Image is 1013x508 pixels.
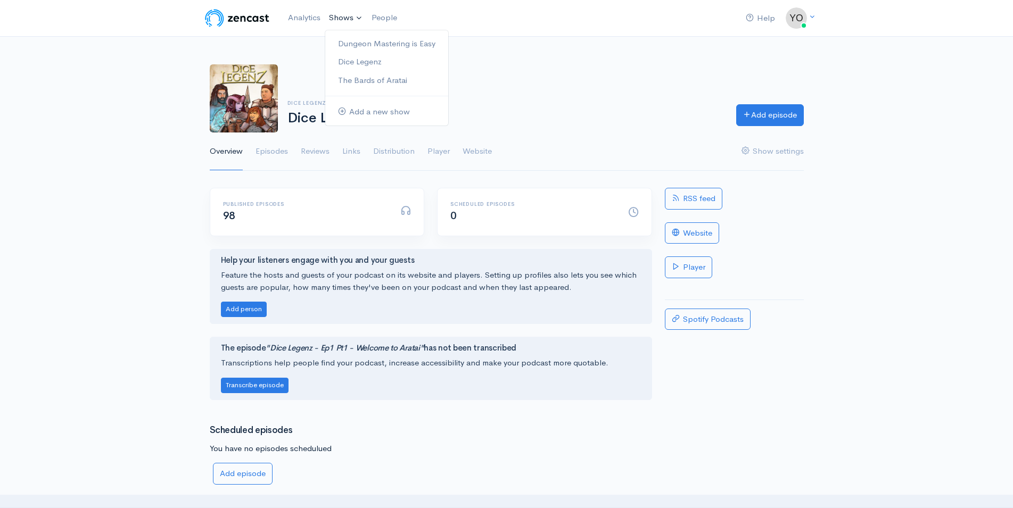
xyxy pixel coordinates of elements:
h6: Scheduled episodes [450,201,615,207]
a: Website [463,132,492,171]
a: Add person [221,303,267,313]
a: Add a new show [325,103,448,121]
img: ... [786,7,807,29]
i: "Dice Legenz - Ep1 Pt1 - Welcome to Aratai" [266,343,424,353]
a: Spotify Podcasts [665,309,751,330]
a: Add episode [736,104,804,126]
p: Transcriptions help people find your podcast, increase accessibility and make your podcast more q... [221,357,641,369]
a: Distribution [373,132,415,171]
h6: Published episodes [223,201,388,207]
a: Dungeon Mastering is Easy [325,35,448,53]
h3: Scheduled episodes [210,426,652,436]
a: Player [665,256,712,278]
a: Website [665,222,719,244]
a: Reviews [301,132,330,171]
ul: Shows [325,30,449,126]
h4: The episode has not been transcribed [221,344,641,353]
a: Show settings [742,132,804,171]
a: Player [427,132,450,171]
a: Episodes [256,132,288,171]
p: You have no episodes schedulued [210,443,652,455]
button: Transcribe episode [221,378,289,393]
a: Help [742,7,779,30]
a: The Bards of Aratai [325,71,448,90]
a: Links [342,132,360,171]
a: RSS feed [665,188,722,210]
a: Dice Legenz [325,53,448,71]
a: Transcribe episode [221,379,289,389]
span: 98 [223,209,235,222]
h1: Dice Legenz [287,111,723,126]
a: Add episode [213,463,273,485]
img: ZenCast Logo [203,7,271,29]
a: Shows [325,6,367,30]
p: Feature the hosts and guests of your podcast on its website and players. Setting up profiles also... [221,269,641,293]
h4: Help your listeners engage with you and your guests [221,256,641,265]
a: Analytics [284,6,325,29]
a: Overview [210,132,243,171]
span: 0 [450,209,457,222]
button: Add person [221,302,267,317]
a: People [367,6,401,29]
h6: Dice Legenz Limited [287,100,723,106]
